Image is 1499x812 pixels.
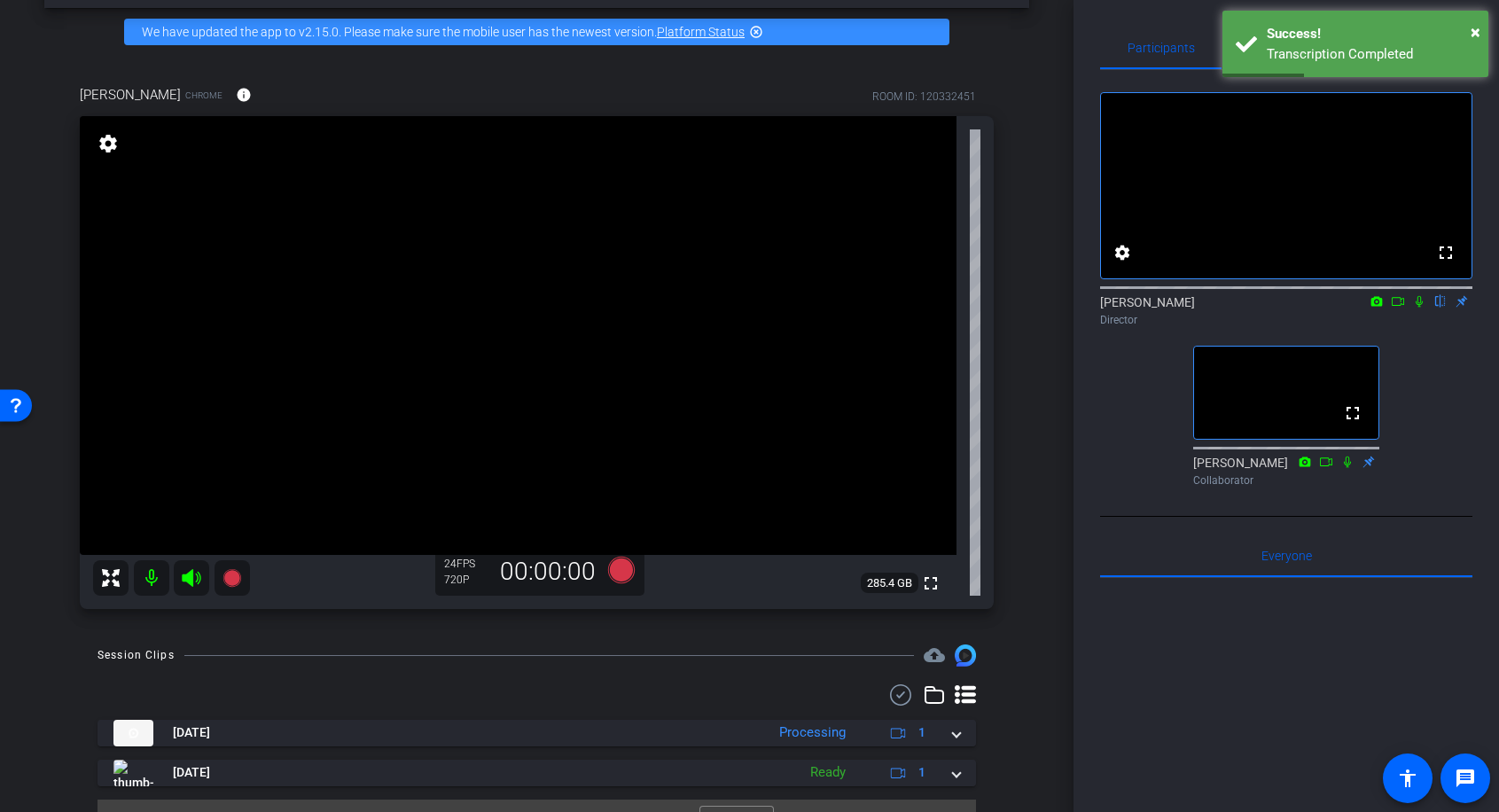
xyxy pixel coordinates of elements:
[749,25,763,39] mat-icon: highlight_off
[444,573,488,587] div: 720P
[1435,242,1456,263] mat-icon: fullscreen
[1455,768,1476,789] mat-icon: message
[1112,242,1133,263] mat-icon: settings
[124,19,949,45] div: We have updated the app to v2.15.0. Please make sure the mobile user has the newest version.
[113,760,153,786] img: thumb-nail
[98,720,976,746] mat-expansion-panel-header: thumb-nail[DATE]Processing1
[918,723,925,742] span: 1
[457,558,475,570] span: FPS
[770,722,855,743] div: Processing
[657,25,745,39] a: Platform Status
[236,87,252,103] mat-icon: info
[1471,19,1480,45] button: Close
[1100,293,1472,328] div: [PERSON_NAME]
[924,644,945,666] mat-icon: cloud_upload
[1267,24,1475,44] div: Success!
[1193,472,1379,488] div: Collaborator
[1397,768,1418,789] mat-icon: accessibility
[98,646,175,664] div: Session Clips
[96,133,121,154] mat-icon: settings
[924,644,945,666] span: Destinations for your clips
[1100,312,1472,328] div: Director
[98,760,976,786] mat-expansion-panel-header: thumb-nail[DATE]Ready1
[1430,293,1451,308] mat-icon: flip
[1261,550,1312,562] span: Everyone
[955,644,976,666] img: Session clips
[444,557,488,571] div: 24
[918,763,925,782] span: 1
[920,573,941,594] mat-icon: fullscreen
[1193,454,1379,488] div: [PERSON_NAME]
[173,723,210,742] span: [DATE]
[1471,21,1480,43] span: ×
[1128,42,1195,54] span: Participants
[185,89,223,102] span: Chrome
[1267,44,1475,65] div: Transcription Completed
[1342,402,1363,424] mat-icon: fullscreen
[113,720,153,746] img: thumb-nail
[488,557,607,587] div: 00:00:00
[173,763,210,782] span: [DATE]
[801,762,855,783] div: Ready
[861,573,918,594] span: 285.4 GB
[80,85,181,105] span: [PERSON_NAME]
[872,89,976,105] div: ROOM ID: 120332451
